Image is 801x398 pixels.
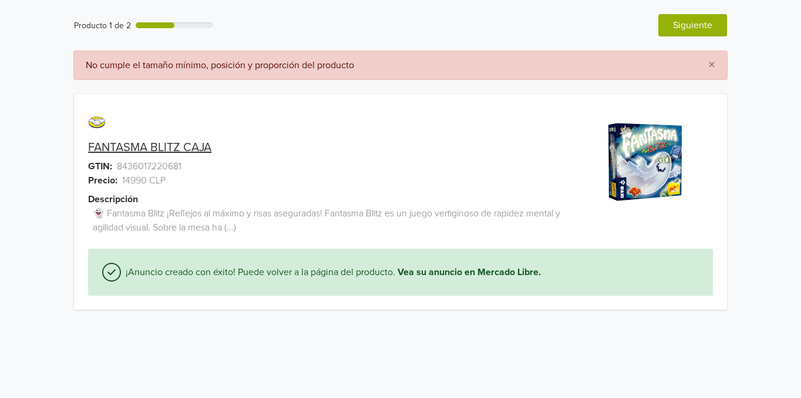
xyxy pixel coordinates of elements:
span: 14990 CLP [122,173,166,188]
button: Siguiente [658,14,727,36]
a: FANTASMA BLITZ CAJA [88,141,211,155]
span: ¡Anuncio creado con éxito! [121,265,238,279]
img: product_image [601,118,689,206]
span: Puede volver a la página del producto. [238,265,398,279]
span: Descripción [88,192,138,206]
span: × [708,56,715,73]
div: No cumple el tamaño mínimo, posición y proporción del producto [86,58,689,72]
a: Vea su anuncio en Mercado Libre. [398,265,541,279]
button: Close [696,51,727,79]
span: GTIN: [88,159,112,173]
span: 8436017220681 [117,159,181,173]
span: 👻 Fantasma Blitz ¡Reflejos al máximo y risas aseguradas! Fantasma Blitz es un juego vertiginoso d... [93,206,578,235]
div: Producto 1 de 2 [74,19,131,32]
span: Precio: [88,173,117,188]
